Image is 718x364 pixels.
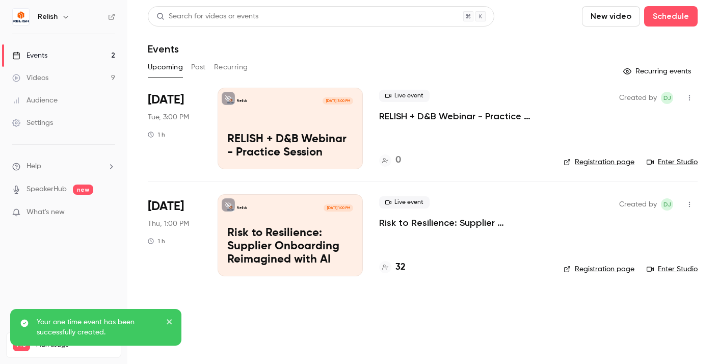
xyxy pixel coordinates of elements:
div: 1 h [148,237,165,245]
div: Sep 23 Tue, 3:00 PM (America/New York) [148,88,201,169]
a: 0 [379,153,401,167]
div: Search for videos or events [156,11,258,22]
li: help-dropdown-opener [12,161,115,172]
span: Thu, 1:00 PM [148,219,189,229]
h4: 32 [395,261,406,274]
div: Settings [12,118,53,128]
p: RELISH + D&B Webinar - Practice Session [227,133,353,160]
span: Created by [619,198,657,211]
span: DJ [663,198,671,211]
span: [DATE] 3:00 PM [323,97,353,105]
button: close [166,317,173,329]
p: Relish [237,205,247,211]
div: Videos [12,73,48,83]
button: Upcoming [148,59,183,75]
p: Risk to Resilience: Supplier Onboarding Reimagined with AI [227,227,353,266]
a: Enter Studio [647,157,698,167]
span: [DATE] [148,92,184,108]
span: Live event [379,196,430,209]
span: Destinee Jewell [661,198,673,211]
span: Created by [619,92,657,104]
p: Your one time event has been successfully created. [37,317,159,337]
span: Live event [379,90,430,102]
button: Recurring events [619,63,698,80]
span: Help [26,161,41,172]
a: Risk to Resilience: Supplier Onboarding Reimagined with AI [379,217,547,229]
a: Risk to Resilience: Supplier Onboarding Reimagined with AIRelish[DATE] 1:00 PMRisk to Resilience:... [218,194,363,276]
button: Recurring [214,59,248,75]
span: What's new [26,207,65,218]
h4: 0 [395,153,401,167]
span: Destinee Jewell [661,92,673,104]
button: Past [191,59,206,75]
span: [DATE] [148,198,184,215]
h1: Events [148,43,179,55]
a: Registration page [564,264,634,274]
span: new [73,185,93,195]
div: 1 h [148,131,165,139]
a: RELISH + D&B Webinar - Practice Session Relish[DATE] 3:00 PMRELISH + D&B Webinar - Practice Session [218,88,363,169]
div: Sep 25 Thu, 1:00 PM (America/New York) [148,194,201,276]
a: SpeakerHub [26,184,67,195]
span: Tue, 3:00 PM [148,112,189,122]
div: Events [12,50,47,61]
a: 32 [379,261,406,274]
img: Relish [13,9,29,25]
iframe: Noticeable Trigger [103,208,115,217]
a: Registration page [564,157,634,167]
span: [DATE] 1:00 PM [324,204,353,212]
h6: Relish [38,12,58,22]
a: RELISH + D&B Webinar - Practice Session [379,110,547,122]
button: Schedule [644,6,698,27]
div: Audience [12,95,58,106]
span: DJ [663,92,671,104]
p: Relish [237,98,247,103]
button: New video [582,6,640,27]
a: Enter Studio [647,264,698,274]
